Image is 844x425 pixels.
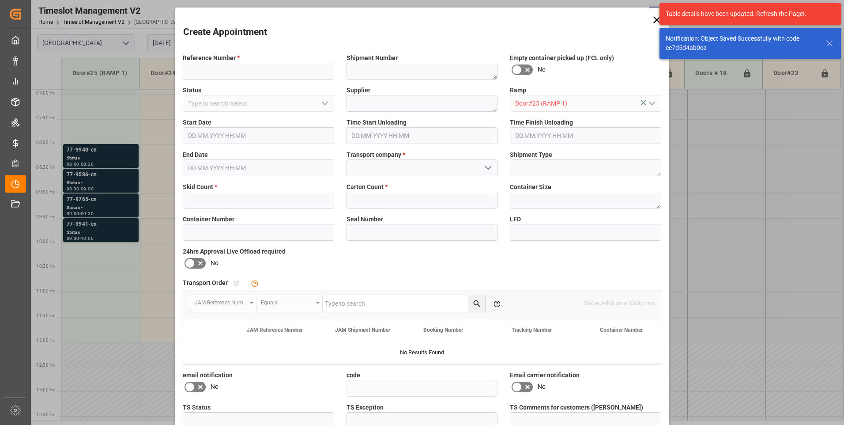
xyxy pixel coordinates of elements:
span: Container Size [510,182,551,192]
button: search button [468,295,485,312]
span: Transport company [347,150,405,159]
span: Supplier [347,86,370,95]
span: No [538,65,546,74]
span: Shipment Number [347,53,398,63]
button: open menu [317,97,331,110]
input: Type to search/select [183,95,334,112]
span: JAM Shipment Number [335,327,390,333]
span: Container Number [183,215,234,224]
span: TS Status [183,403,211,412]
span: Time Start Unloading [347,118,407,127]
div: Notification: Object Saved Successfully with code ce7d5d4ab0ca [666,34,818,53]
span: Ramp [510,86,526,95]
span: JAM Reference Number [247,327,303,333]
span: Email carrier notification [510,371,580,380]
div: Table details have been updated. Refresh the Page!. [666,9,828,19]
input: DD.MM.YYYY HH:MM [183,127,334,144]
span: No [211,258,219,268]
span: End Date [183,150,208,159]
span: Seal Number [347,215,383,224]
span: Start Date [183,118,211,127]
input: DD.MM.YYYY HH:MM [347,127,498,144]
span: code [347,371,360,380]
div: Equals [261,296,313,307]
span: 24hrs Approval Live Offload required [183,247,286,256]
button: open menu [190,295,256,312]
input: Type to search [323,295,485,312]
span: Empty container picked up (FCL only) [510,53,614,63]
button: open menu [256,295,323,312]
input: DD.MM.YYYY HH:MM [183,159,334,176]
span: Shipment Type [510,150,552,159]
span: Booking Number [423,327,463,333]
span: Transport Order [183,278,228,288]
h2: Create Appointment [183,25,267,39]
button: open menu [644,97,658,110]
span: TS Exception [347,403,384,412]
span: No [538,382,546,391]
span: No [211,382,219,391]
span: Reference Number [183,53,240,63]
span: Carton Count [347,182,388,192]
span: Time Finish Unloading [510,118,573,127]
span: LFD [510,215,521,224]
div: JAM Reference Number [195,296,247,307]
span: Container Number [600,327,643,333]
span: Skid Count [183,182,217,192]
button: open menu [481,161,494,175]
input: DD.MM.YYYY HH:MM [510,127,661,144]
span: Status [183,86,201,95]
span: TS Comments for customers ([PERSON_NAME]) [510,403,643,412]
input: Type to search/select [510,95,661,112]
span: email notification [183,371,233,380]
span: Tracking Number [512,327,552,333]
